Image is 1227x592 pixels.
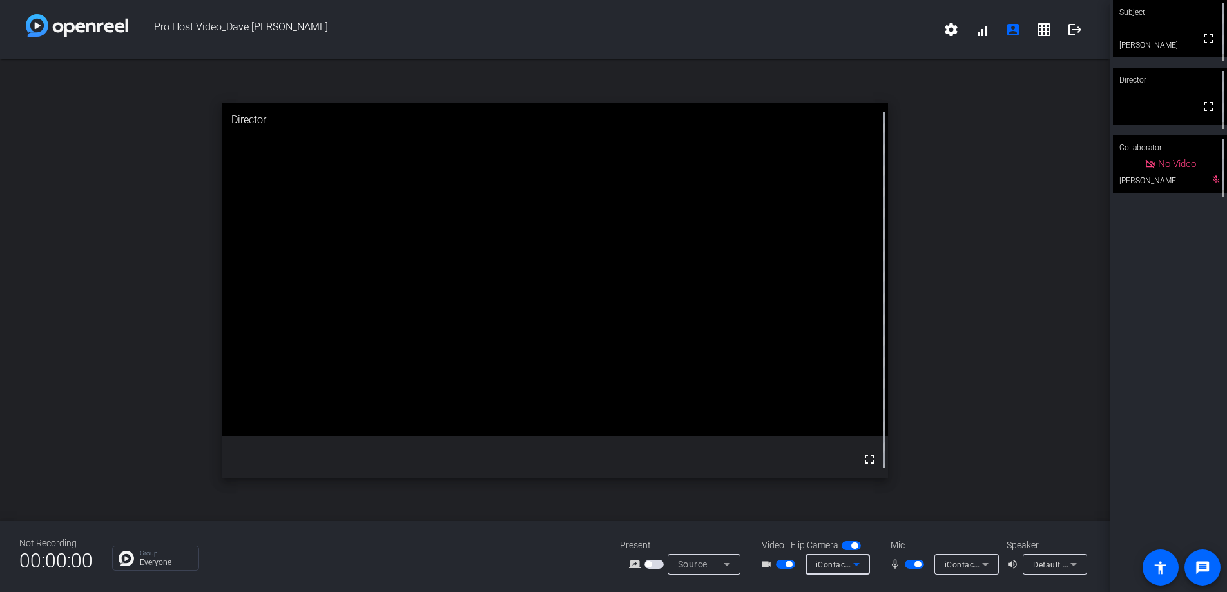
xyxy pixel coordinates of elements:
span: iContact Camera Pro (1bcf:28c4) [816,559,942,569]
img: Chat Icon [119,551,134,566]
p: Group [140,550,192,557]
span: Flip Camera [791,538,838,552]
span: 00:00:00 [19,545,93,577]
span: Default - MacBook Air Speakers (Built-in) [1033,559,1186,569]
div: Director [1113,68,1227,92]
mat-icon: videocam_outline [760,557,776,572]
mat-icon: grid_on [1036,22,1052,37]
div: Not Recording [19,537,93,550]
img: white-gradient.svg [26,14,128,37]
span: No Video [1158,158,1196,170]
div: Mic [878,538,1007,552]
mat-icon: message [1195,560,1210,575]
span: iContact Camera Pro (1bcf:28c4) [945,559,1070,569]
span: Source [678,559,708,569]
div: Collaborator [1113,135,1227,160]
mat-icon: logout [1067,22,1083,37]
span: Video [762,538,784,552]
mat-icon: fullscreen [1201,99,1216,114]
mat-icon: fullscreen [1201,31,1216,46]
p: Everyone [140,558,192,566]
div: Present [620,538,749,552]
div: Speaker [1007,538,1084,552]
mat-icon: account_box [1005,22,1021,37]
span: Pro Host Video_Dave [PERSON_NAME] [128,14,936,45]
button: signal_cellular_alt [967,14,998,45]
mat-icon: mic_none [889,557,905,572]
mat-icon: settings [943,22,959,37]
mat-icon: fullscreen [862,451,877,467]
mat-icon: volume_up [1007,557,1022,572]
mat-icon: accessibility [1153,560,1168,575]
mat-icon: screen_share_outline [629,557,644,572]
div: Director [222,103,887,137]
